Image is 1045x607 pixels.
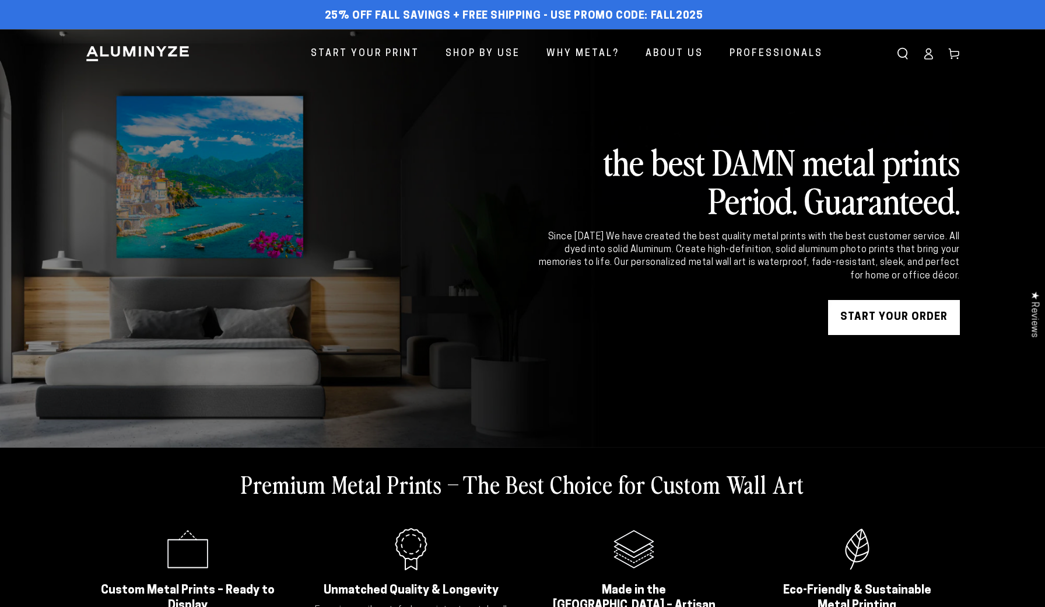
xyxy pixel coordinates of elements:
[446,46,520,62] span: Shop By Use
[323,583,500,598] h2: Unmatched Quality & Longevity
[730,46,823,62] span: Professionals
[302,39,428,69] a: Start Your Print
[311,46,419,62] span: Start Your Print
[721,39,832,69] a: Professionals
[890,41,916,67] summary: Search our site
[325,10,703,23] span: 25% off FALL Savings + Free Shipping - Use Promo Code: FALL2025
[646,46,703,62] span: About Us
[85,45,190,62] img: Aluminyze
[437,39,529,69] a: Shop By Use
[637,39,712,69] a: About Us
[241,469,804,499] h2: Premium Metal Prints – The Best Choice for Custom Wall Art
[828,300,960,335] a: START YOUR Order
[546,46,619,62] span: Why Metal?
[1023,282,1045,347] div: Click to open Judge.me floating reviews tab
[538,39,628,69] a: Why Metal?
[536,142,960,219] h2: the best DAMN metal prints Period. Guaranteed.
[536,231,960,283] div: Since [DATE] We have created the best quality metal prints with the best customer service. All dy...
